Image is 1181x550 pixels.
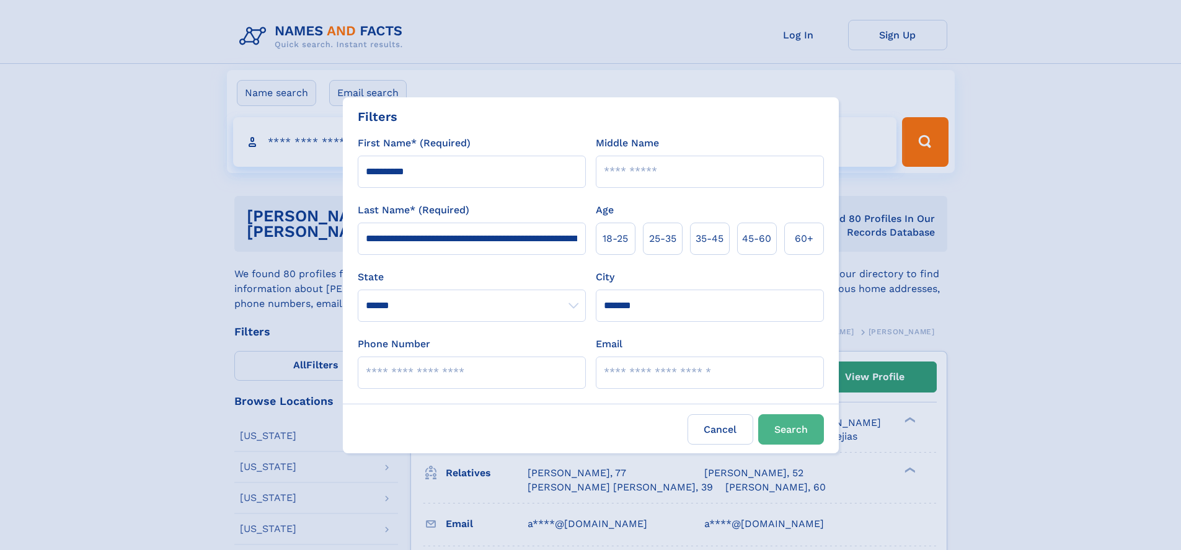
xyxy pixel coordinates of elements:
span: 25‑35 [649,231,676,246]
label: Age [596,203,614,218]
label: State [358,270,586,285]
label: Phone Number [358,337,430,352]
button: Search [758,414,824,445]
span: 35‑45 [696,231,723,246]
label: City [596,270,614,285]
label: Last Name* (Required) [358,203,469,218]
div: Filters [358,107,397,126]
label: First Name* (Required) [358,136,471,151]
label: Email [596,337,622,352]
span: 60+ [795,231,813,246]
label: Cancel [688,414,753,445]
span: 18‑25 [603,231,628,246]
label: Middle Name [596,136,659,151]
span: 45‑60 [742,231,771,246]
